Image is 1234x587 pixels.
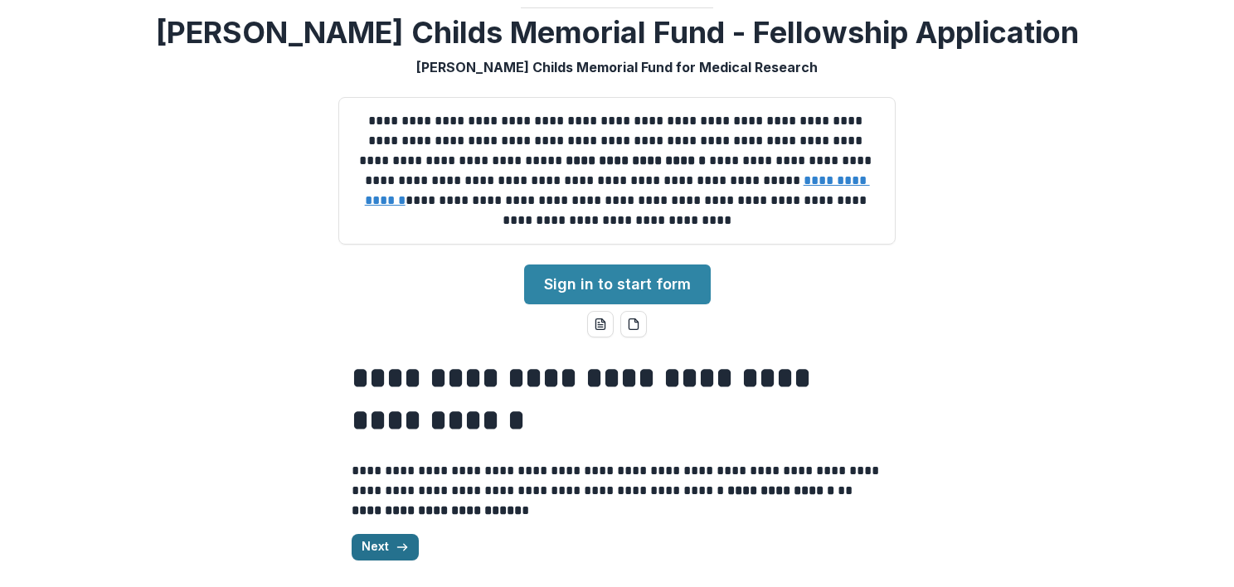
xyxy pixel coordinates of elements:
[587,311,614,337] button: word-download
[352,534,419,560] button: Next
[416,57,818,77] p: [PERSON_NAME] Childs Memorial Fund for Medical Research
[156,15,1079,51] h2: [PERSON_NAME] Childs Memorial Fund - Fellowship Application
[524,264,711,304] a: Sign in to start form
[620,311,647,337] button: pdf-download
